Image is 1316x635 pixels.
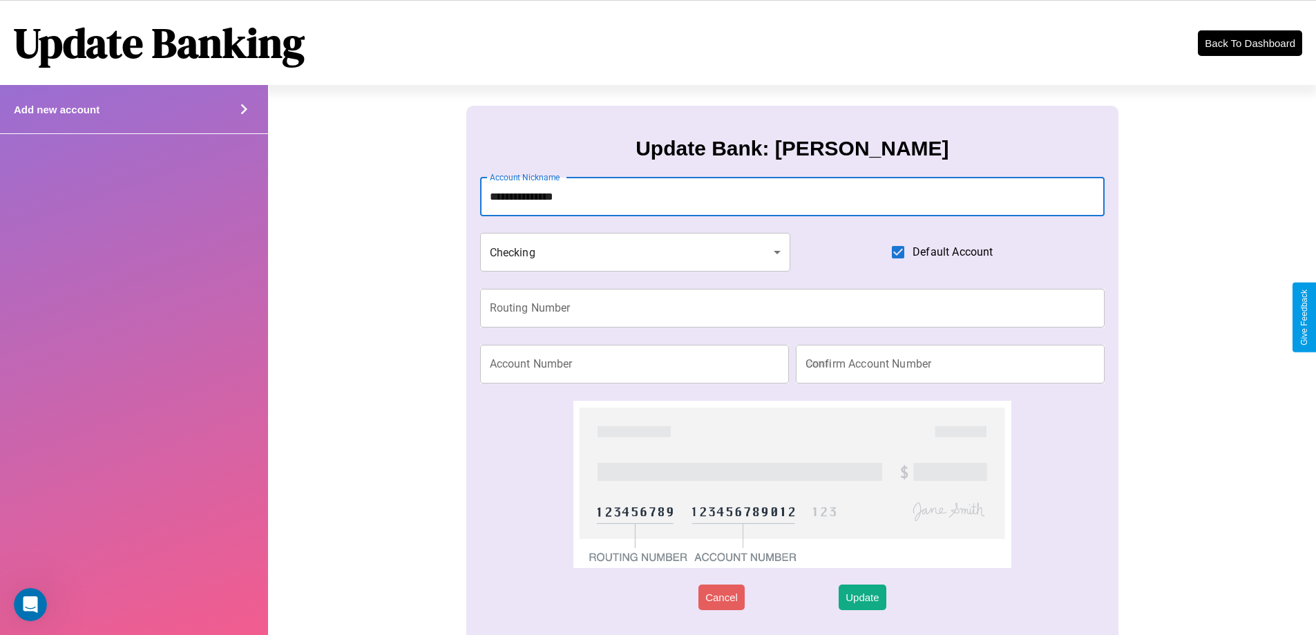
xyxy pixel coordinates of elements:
label: Account Nickname [490,171,560,183]
span: Default Account [913,244,993,260]
button: Cancel [698,585,745,610]
img: check [573,401,1011,568]
button: Back To Dashboard [1198,30,1302,56]
h4: Add new account [14,104,99,115]
h1: Update Banking [14,15,305,71]
button: Update [839,585,886,610]
div: Checking [480,233,791,272]
h3: Update Bank: [PERSON_NAME] [636,137,948,160]
iframe: Intercom live chat [14,588,47,621]
div: Give Feedback [1299,290,1309,345]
